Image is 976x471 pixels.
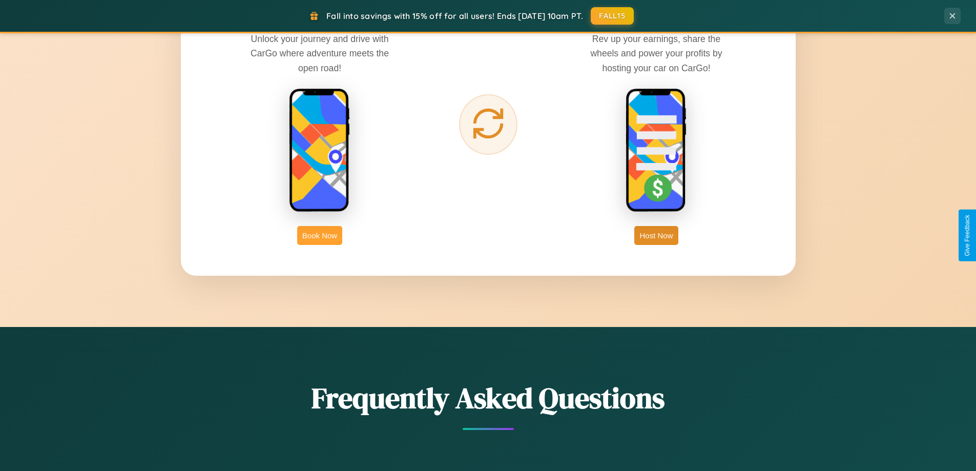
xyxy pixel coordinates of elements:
button: Host Now [634,226,678,245]
span: Fall into savings with 15% off for all users! Ends [DATE] 10am PT. [326,11,583,21]
h2: Frequently Asked Questions [181,378,796,418]
img: host phone [626,88,687,213]
button: FALL15 [591,7,634,25]
img: rent phone [289,88,350,213]
p: Unlock your journey and drive with CarGo where adventure meets the open road! [243,32,397,75]
p: Rev up your earnings, share the wheels and power your profits by hosting your car on CarGo! [579,32,733,75]
button: Book Now [297,226,342,245]
div: Give Feedback [964,215,971,256]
